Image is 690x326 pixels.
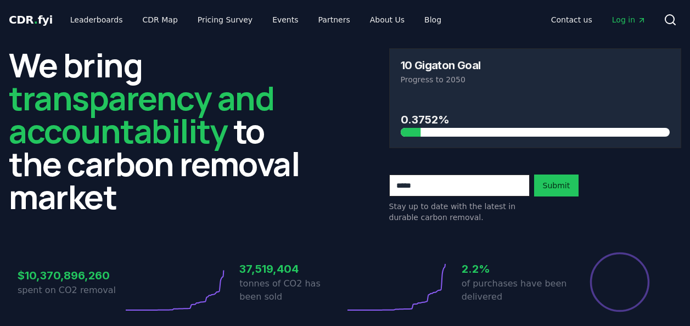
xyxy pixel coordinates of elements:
[9,13,53,26] span: CDR fyi
[134,10,187,30] a: CDR Map
[542,10,655,30] nav: Main
[401,111,670,128] h3: 0.3752%
[34,13,38,26] span: .
[18,267,123,284] h3: $10,370,896,260
[239,261,345,277] h3: 37,519,404
[542,10,601,30] a: Contact us
[9,48,301,213] h2: We bring to the carbon removal market
[61,10,132,30] a: Leaderboards
[263,10,307,30] a: Events
[310,10,359,30] a: Partners
[361,10,413,30] a: About Us
[61,10,450,30] nav: Main
[416,10,450,30] a: Blog
[462,261,567,277] h3: 2.2%
[9,75,274,153] span: transparency and accountability
[534,175,579,196] button: Submit
[18,284,123,297] p: spent on CO2 removal
[239,277,345,303] p: tonnes of CO2 has been sold
[401,60,481,71] h3: 10 Gigaton Goal
[462,277,567,303] p: of purchases have been delivered
[389,201,530,223] p: Stay up to date with the latest in durable carbon removal.
[9,12,53,27] a: CDR.fyi
[401,74,670,85] p: Progress to 2050
[603,10,655,30] a: Log in
[589,251,650,313] div: Percentage of sales delivered
[612,14,646,25] span: Log in
[189,10,261,30] a: Pricing Survey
